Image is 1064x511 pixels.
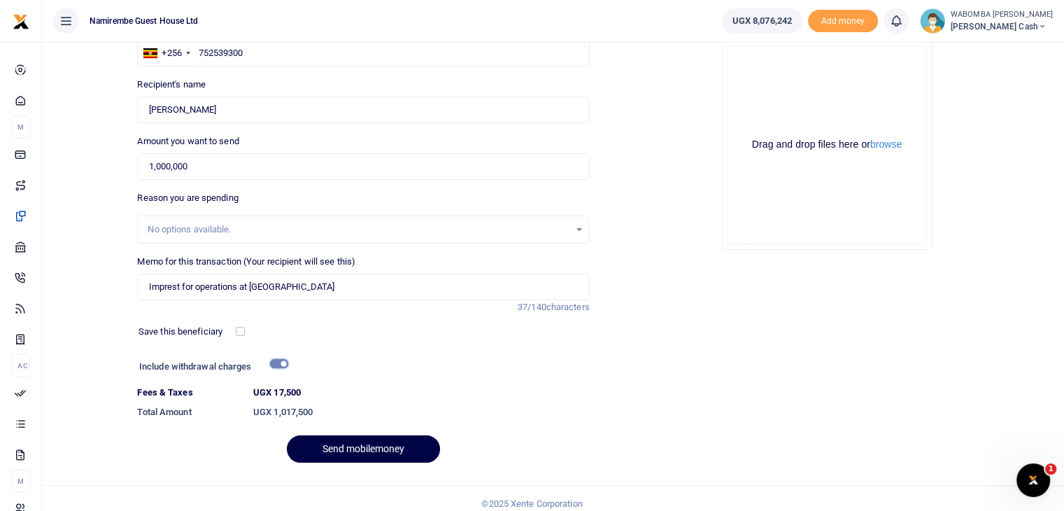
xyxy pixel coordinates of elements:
label: UGX 17,500 [253,386,301,400]
label: Recipient's name [137,78,206,92]
a: profile-user WABOMBA [PERSON_NAME] [PERSON_NAME] Cash [920,8,1053,34]
h6: Total Amount [137,407,242,418]
label: Save this beneficiary [139,325,222,339]
span: characters [546,302,590,312]
input: Enter phone number [137,40,589,66]
li: M [11,470,30,493]
li: M [11,115,30,139]
div: File Uploader [722,40,932,250]
li: Wallet ballance [716,8,808,34]
span: [PERSON_NAME] Cash [951,20,1053,33]
div: +256 [162,46,181,60]
label: Amount you want to send [137,134,239,148]
span: 37/140 [518,302,546,312]
div: Drag and drop files here or [728,138,925,151]
span: Add money [808,10,878,33]
div: Uganda: +256 [138,41,194,66]
span: UGX 8,076,242 [732,14,792,28]
span: Namirembe Guest House Ltd [84,15,204,27]
h6: UGX 1,017,500 [253,407,590,418]
a: UGX 8,076,242 [722,8,802,34]
div: No options available. [148,223,569,237]
a: Add money [808,15,878,25]
input: Loading name... [137,97,589,123]
button: Send mobilemoney [287,435,440,463]
label: Memo for this transaction (Your recipient will see this) [137,255,355,269]
dt: Fees & Taxes [132,386,248,400]
a: logo-small logo-large logo-large [13,15,29,26]
iframe: Intercom live chat [1016,463,1050,497]
h6: Include withdrawal charges [139,361,282,372]
span: 1 [1045,463,1056,475]
input: UGX [137,153,589,180]
label: Reason you are spending [137,191,238,205]
li: Ac [11,354,30,377]
li: Toup your wallet [808,10,878,33]
img: profile-user [920,8,945,34]
img: logo-small [13,13,29,30]
button: browse [870,139,902,149]
input: Enter extra information [137,274,589,300]
small: WABOMBA [PERSON_NAME] [951,9,1053,21]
